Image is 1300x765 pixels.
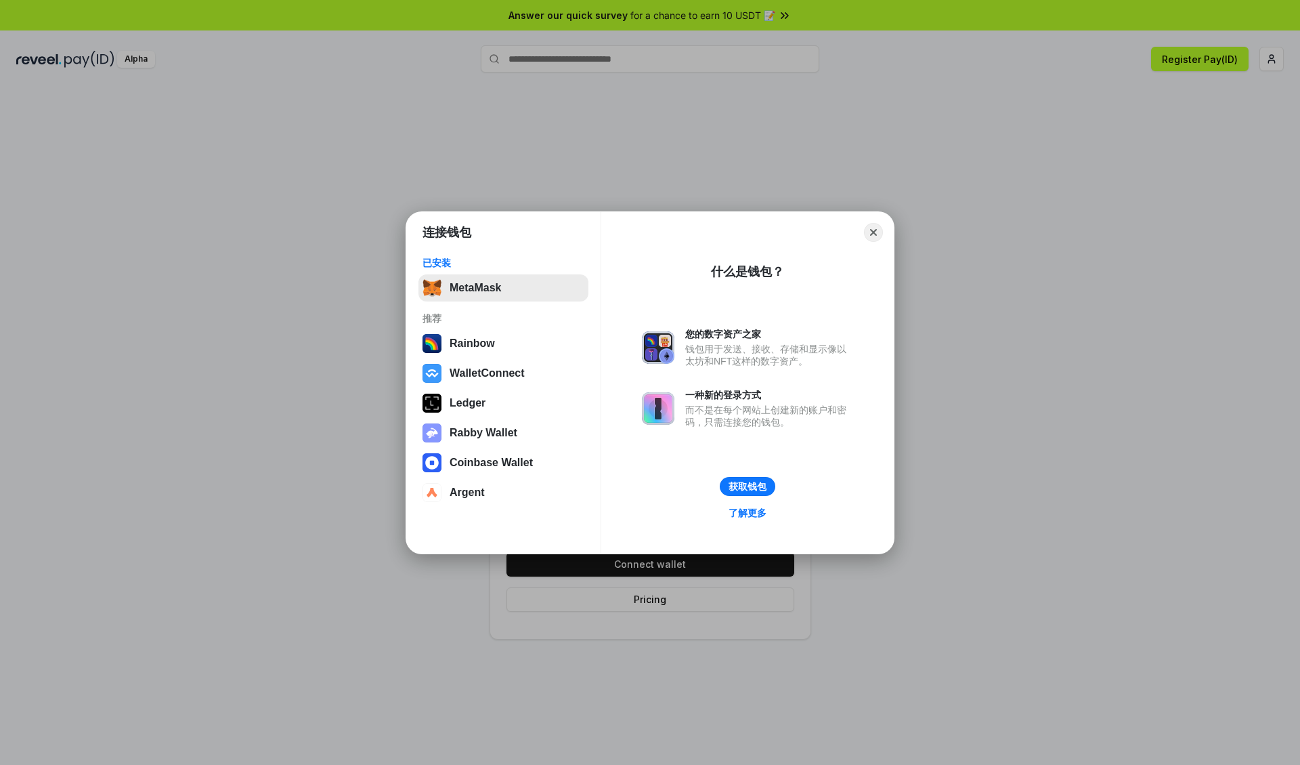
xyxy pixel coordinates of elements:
[422,334,441,353] img: svg+xml,%3Csvg%20width%3D%22120%22%20height%3D%22120%22%20viewBox%3D%220%200%20120%20120%22%20fil...
[422,364,441,383] img: svg+xml,%3Csvg%20width%3D%2228%22%20height%3D%2228%22%20viewBox%3D%220%200%2028%2028%22%20fill%3D...
[720,504,775,522] a: 了解更多
[720,477,775,496] button: 获取钱包
[418,274,588,302] button: MetaMask
[685,343,853,367] div: 钱包用于发送、接收、存储和显示像以太坊和NFT这样的数字资产。
[450,397,485,409] div: Ledger
[729,507,766,519] div: 了解更多
[422,423,441,442] img: svg+xml,%3Csvg%20xmlns%3D%22http%3A%2F%2Fwww.w3.org%2F2000%2Fsvg%22%20fill%3D%22none%22%20viewBox...
[450,337,495,350] div: Rainbow
[418,390,588,417] button: Ledger
[729,480,766,493] div: 获取钱包
[422,483,441,502] img: svg+xml,%3Csvg%20width%3D%2228%22%20height%3D%2228%22%20viewBox%3D%220%200%2028%2028%22%20fill%3D...
[418,479,588,506] button: Argent
[450,282,501,294] div: MetaMask
[418,419,588,447] button: Rabby Wallet
[418,330,588,357] button: Rainbow
[422,453,441,472] img: svg+xml,%3Csvg%20width%3D%2228%22%20height%3D%2228%22%20viewBox%3D%220%200%2028%2028%22%20fill%3D...
[450,367,525,379] div: WalletConnect
[864,223,883,242] button: Close
[422,312,584,325] div: 推荐
[685,404,853,428] div: 而不是在每个网站上创建新的账户和密码，只需连接您的钱包。
[418,449,588,476] button: Coinbase Wallet
[642,331,674,364] img: svg+xml,%3Csvg%20xmlns%3D%22http%3A%2F%2Fwww.w3.org%2F2000%2Fsvg%22%20fill%3D%22none%22%20viewBox...
[450,427,517,439] div: Rabby Wallet
[642,392,674,425] img: svg+xml,%3Csvg%20xmlns%3D%22http%3A%2F%2Fwww.w3.org%2F2000%2Fsvg%22%20fill%3D%22none%22%20viewBox...
[450,487,485,499] div: Argent
[450,457,533,469] div: Coinbase Wallet
[685,328,853,340] div: 您的数字资产之家
[422,257,584,269] div: 已安装
[418,360,588,387] button: WalletConnect
[711,264,784,280] div: 什么是钱包？
[422,278,441,297] img: svg+xml,%3Csvg%20fill%3D%22none%22%20height%3D%2233%22%20viewBox%3D%220%200%2035%2033%22%20width%...
[422,394,441,413] img: svg+xml,%3Csvg%20xmlns%3D%22http%3A%2F%2Fwww.w3.org%2F2000%2Fsvg%22%20width%3D%2228%22%20height%3...
[422,224,471,241] h1: 连接钱包
[685,389,853,401] div: 一种新的登录方式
